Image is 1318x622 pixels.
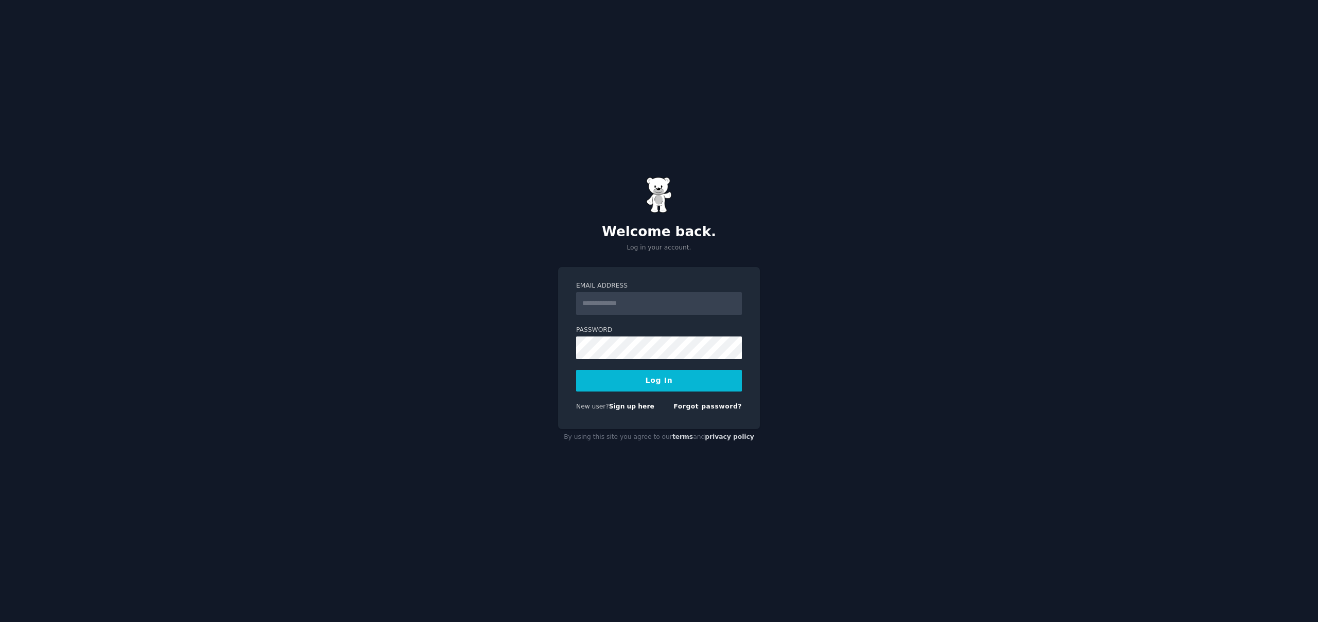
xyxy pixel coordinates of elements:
button: Log In [576,370,742,392]
div: By using this site you agree to our and [558,429,760,446]
p: Log in your account. [558,243,760,253]
h2: Welcome back. [558,224,760,240]
label: Email Address [576,281,742,291]
a: terms [672,433,693,440]
a: Forgot password? [673,403,742,410]
a: Sign up here [609,403,654,410]
span: New user? [576,403,609,410]
a: privacy policy [705,433,754,440]
label: Password [576,326,742,335]
img: Gummy Bear [646,177,672,213]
